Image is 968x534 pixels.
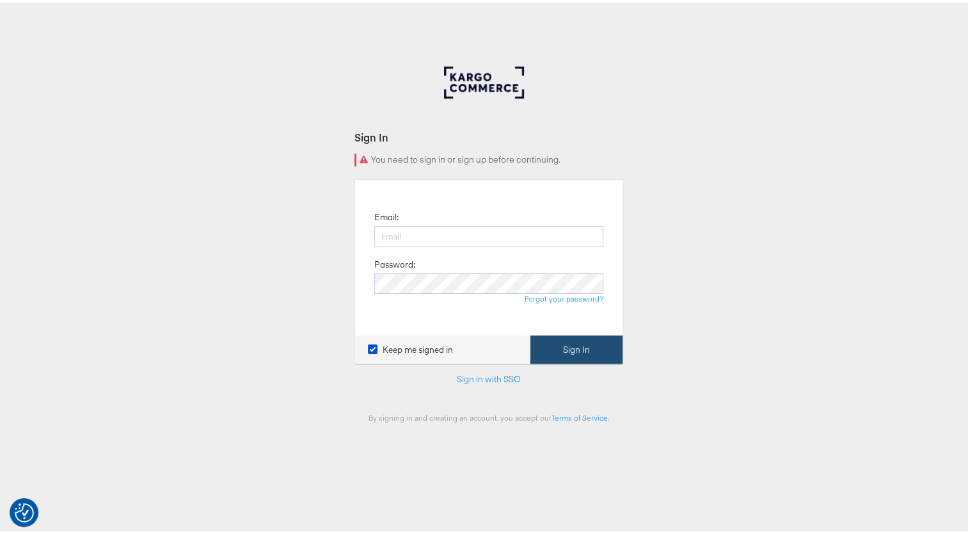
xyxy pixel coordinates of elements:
[374,256,415,268] label: Password:
[354,410,623,420] div: By signing in and creating an account, you accept our .
[457,371,521,382] a: Sign in with SSO
[15,501,34,520] img: Revisit consent button
[354,127,623,142] div: Sign In
[374,223,603,244] input: Email
[530,333,623,362] button: Sign In
[551,410,608,420] a: Terms of Service
[15,501,34,520] button: Consent Preferences
[354,151,623,164] div: You need to sign in or sign up before continuing.
[525,291,603,301] a: Forgot your password?
[374,209,399,221] label: Email:
[368,341,453,353] label: Keep me signed in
